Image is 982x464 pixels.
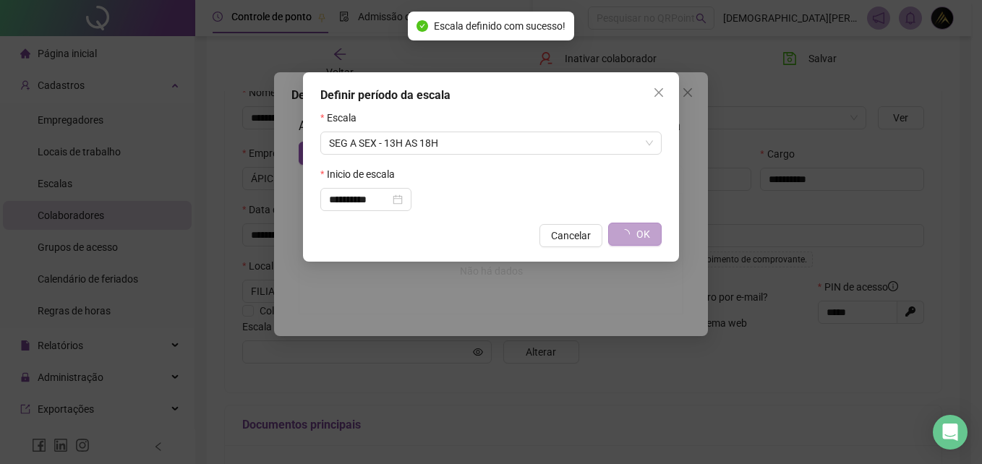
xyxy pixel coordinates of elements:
span: SEG A SEX - 13H AS 18H [329,132,653,154]
div: Definir período da escala [320,87,662,104]
label: Escala [320,110,366,126]
button: Close [647,81,670,104]
button: OK [608,223,662,246]
span: loading [618,227,632,241]
div: Open Intercom Messenger [933,415,968,450]
label: Inicio de escala [320,166,404,182]
span: close [653,87,665,98]
span: check-circle [417,20,428,32]
span: Cancelar [551,228,591,244]
span: Escala definido com sucesso! [434,18,565,34]
button: Cancelar [539,224,602,247]
span: OK [636,226,650,242]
